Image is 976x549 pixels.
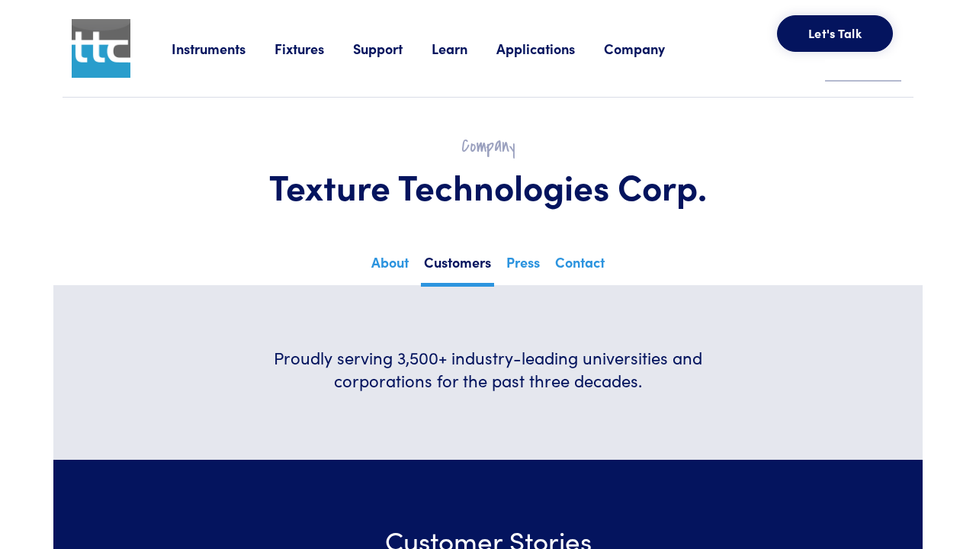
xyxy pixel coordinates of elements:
[496,39,604,58] a: Applications
[99,164,877,208] h1: Texture Technologies Corp.
[432,39,496,58] a: Learn
[552,249,608,283] a: Contact
[421,249,494,287] a: Customers
[368,249,412,283] a: About
[353,39,432,58] a: Support
[604,39,694,58] a: Company
[777,15,893,52] button: Let's Talk
[232,346,744,393] h6: Proudly serving 3,500+ industry-leading universities and corporations for the past three decades.
[99,134,877,158] h2: Company
[72,19,130,78] img: ttc_logo_1x1_v1.0.png
[274,39,353,58] a: Fixtures
[172,39,274,58] a: Instruments
[503,249,543,283] a: Press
